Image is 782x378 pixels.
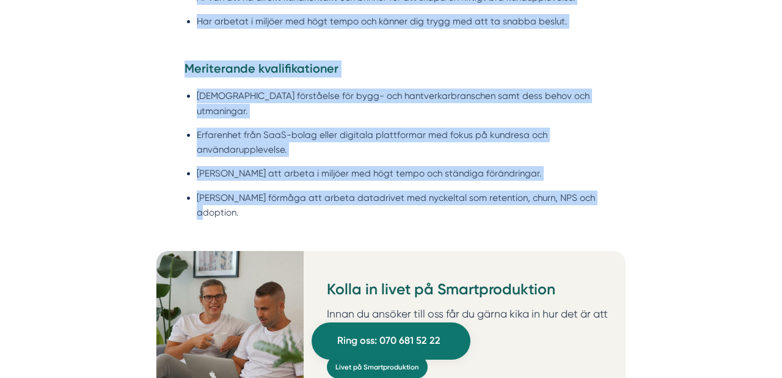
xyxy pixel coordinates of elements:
[197,191,598,220] li: [PERSON_NAME] förmåga att arbeta datadrivet med nyckeltal som retention, churn, NPS och adoption.
[327,305,616,340] p: Innan du ansöker till oss får du gärna kika in hur det är att arbeta på Smartproduktion.
[197,14,598,29] li: Har arbetat i miljöer med högt tempo och känner dig trygg med att ta snabba beslut.
[197,166,598,181] li: [PERSON_NAME] att arbeta i miljöer med högt tempo och ständiga förändringar.
[337,333,440,349] span: Ring oss: 070 681 52 22
[197,89,598,118] li: [DEMOGRAPHIC_DATA] förståelse för bygg- och hantverkarbranschen samt dess behov och utmaningar.
[185,60,598,81] h4: Meriterande kvalifikationer
[197,128,598,157] li: Erfarenhet från SaaS-bolag eller digitala plattformar med fokus på kundresa och användarupplevelse.
[312,322,470,360] a: Ring oss: 070 681 52 22
[327,279,616,306] h3: Kolla in livet på Smartproduktion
